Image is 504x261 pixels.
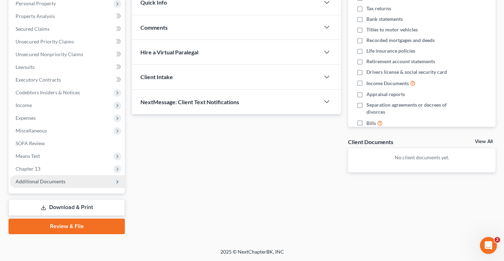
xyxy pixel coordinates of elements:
a: View All [475,139,493,144]
span: Unsecured Nonpriority Claims [16,51,83,57]
span: Retirement account statements [366,58,435,65]
span: Separation agreements or decrees of divorces [366,101,452,115]
span: Lawsuits [16,64,35,70]
span: Additional Documents [16,178,65,184]
span: Codebtors Insiders & Notices [16,89,80,95]
span: 2 [494,237,500,243]
span: Executory Contracts [16,77,61,83]
span: SOFA Review [16,140,45,146]
span: Unsecured Priority Claims [16,38,74,45]
a: Unsecured Priority Claims [10,35,125,48]
span: Appraisal reports [366,91,405,98]
span: NextMessage: Client Text Notifications [140,99,239,105]
div: 2025 © NextChapterBK, INC [51,248,454,261]
span: Personal Property [16,0,56,6]
span: Hire a Virtual Paralegal [140,49,198,55]
a: Review & File [8,219,125,234]
span: Comments [140,24,168,31]
span: Secured Claims [16,26,50,32]
span: Recorded mortgages and deeds [366,37,435,44]
span: Miscellaneous [16,127,47,134]
span: Means Test [16,153,40,159]
span: Expenses [16,115,36,121]
a: Property Analysis [10,10,125,23]
a: Lawsuits [10,61,125,73]
a: Unsecured Nonpriority Claims [10,48,125,61]
div: Client Documents [348,138,393,146]
span: Drivers license & social security card [366,69,447,76]
p: No client documents yet. [354,154,490,161]
span: Client Intake [140,73,173,80]
span: Bills [366,120,376,127]
span: Chapter 13 [16,166,40,172]
a: Secured Claims [10,23,125,35]
span: Life insurance policies [366,47,415,54]
span: Bank statements [366,16,403,23]
span: Property Analysis [16,13,55,19]
a: Download & Print [8,199,125,216]
span: Income [16,102,32,108]
span: Titles to motor vehicles [366,26,418,33]
iframe: Intercom live chat [480,237,497,254]
a: SOFA Review [10,137,125,150]
a: Executory Contracts [10,73,125,86]
span: Tax returns [366,5,391,12]
span: Income Documents [366,80,409,87]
